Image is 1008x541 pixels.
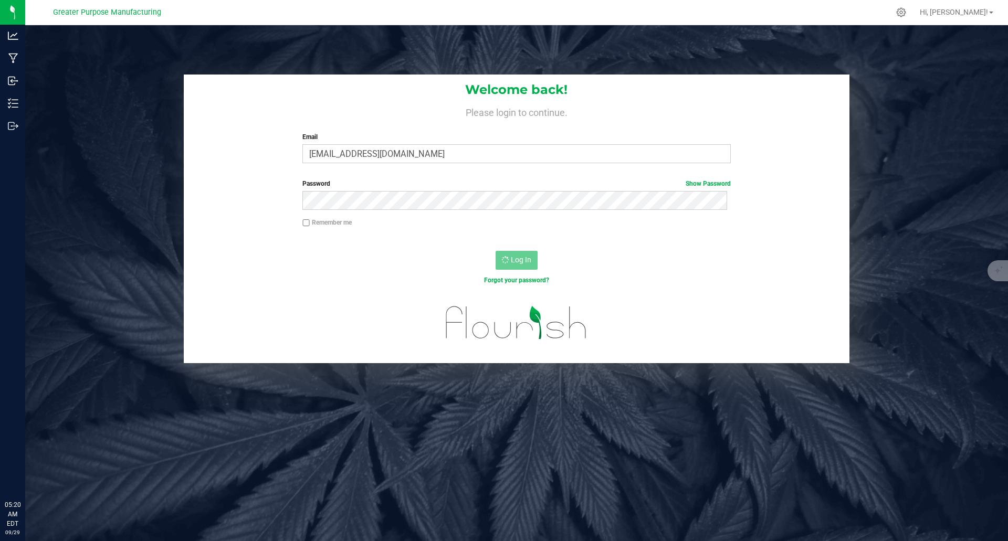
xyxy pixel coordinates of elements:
[8,76,18,86] inline-svg: Inbound
[895,7,908,17] div: Manage settings
[5,528,20,536] p: 09/29
[184,105,849,118] h4: Please login to continue.
[5,500,20,528] p: 05:20 AM EDT
[8,121,18,131] inline-svg: Outbound
[8,30,18,41] inline-svg: Analytics
[8,53,18,63] inline-svg: Manufacturing
[184,83,849,97] h1: Welcome back!
[53,8,161,17] span: Greater Purpose Manufacturing
[302,218,352,227] label: Remember me
[302,132,730,142] label: Email
[8,98,18,109] inline-svg: Inventory
[496,251,538,270] button: Log In
[686,180,731,187] a: Show Password
[511,256,531,264] span: Log In
[484,277,549,284] a: Forgot your password?
[433,296,600,349] img: flourish_logo.svg
[920,8,988,16] span: Hi, [PERSON_NAME]!
[302,180,330,187] span: Password
[302,219,310,227] input: Remember me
